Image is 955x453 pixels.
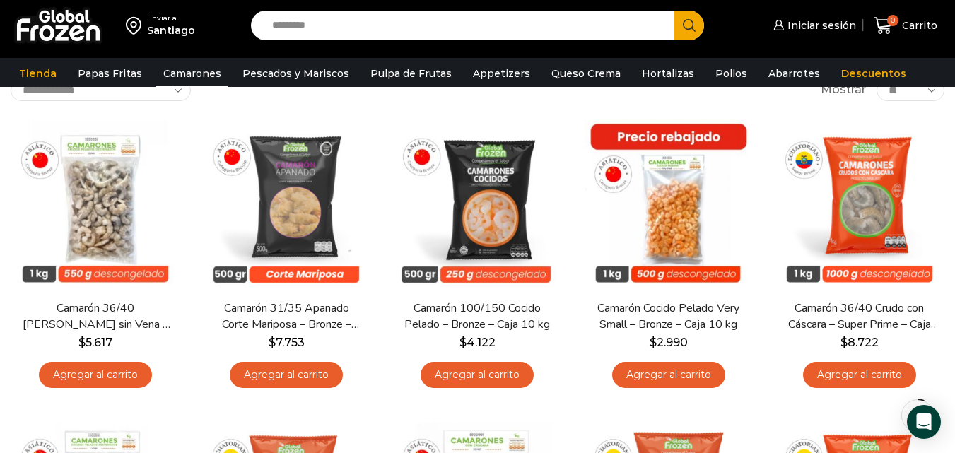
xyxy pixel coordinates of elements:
[907,405,941,439] div: Open Intercom Messenger
[235,60,356,87] a: Pescados y Mariscos
[71,60,149,87] a: Papas Fritas
[156,60,228,87] a: Camarones
[39,362,152,388] a: Agregar al carrito: “Camarón 36/40 Crudo Pelado sin Vena - Bronze - Caja 10 kg”
[898,18,937,33] span: Carrito
[466,60,537,87] a: Appetizers
[19,300,172,333] a: Camarón 36/40 [PERSON_NAME] sin Vena – Bronze – Caja 10 kg
[803,362,916,388] a: Agregar al carrito: “Camarón 36/40 Crudo con Cáscara - Super Prime - Caja 10 kg”
[126,13,147,37] img: address-field-icon.svg
[840,336,879,349] bdi: 8.722
[230,362,343,388] a: Agregar al carrito: “Camarón 31/35 Apanado Corte Mariposa - Bronze - Caja 5 kg”
[840,336,848,349] span: $
[421,362,534,388] a: Agregar al carrito: “Camarón 100/150 Cocido Pelado - Bronze - Caja 10 kg”
[78,336,86,349] span: $
[870,9,941,42] a: 0 Carrito
[544,60,628,87] a: Queso Crema
[650,336,688,349] bdi: 2.990
[834,60,913,87] a: Descuentos
[11,80,191,101] select: Pedido de la tienda
[459,336,496,349] bdi: 4.122
[783,300,936,333] a: Camarón 36/40 Crudo con Cáscara – Super Prime – Caja 10 kg
[821,82,866,98] span: Mostrar
[363,60,459,87] a: Pulpa de Frutas
[401,300,553,333] a: Camarón 100/150 Cocido Pelado – Bronze – Caja 10 kg
[674,11,704,40] button: Search button
[770,11,856,40] a: Iniciar sesión
[761,60,827,87] a: Abarrotes
[592,300,745,333] a: Camarón Cocido Pelado Very Small – Bronze – Caja 10 kg
[147,23,195,37] div: Santiago
[459,336,467,349] span: $
[12,60,64,87] a: Tienda
[650,336,657,349] span: $
[708,60,754,87] a: Pollos
[784,18,856,33] span: Iniciar sesión
[210,300,363,333] a: Camarón 31/35 Apanado Corte Mariposa – Bronze – Caja 5 kg
[635,60,701,87] a: Hortalizas
[612,362,725,388] a: Agregar al carrito: “Camarón Cocido Pelado Very Small - Bronze - Caja 10 kg”
[269,336,276,349] span: $
[147,13,195,23] div: Enviar a
[887,15,898,26] span: 0
[78,336,112,349] bdi: 5.617
[269,336,305,349] bdi: 7.753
